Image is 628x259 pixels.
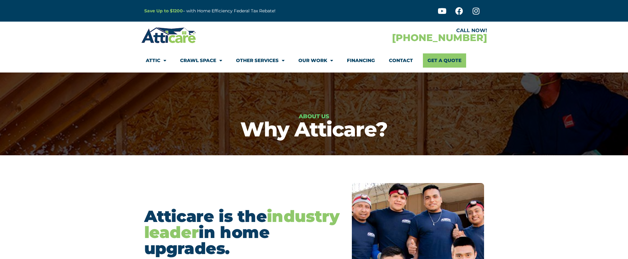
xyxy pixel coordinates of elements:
[144,7,344,15] p: – with Home Efficiency Federal Tax Rebate!
[3,119,625,139] h1: Why Atticare?
[180,53,222,68] a: Crawl Space
[146,53,166,68] a: Attic
[3,114,625,119] h6: About Us
[236,53,284,68] a: Other Services
[146,53,483,68] nav: Menu
[144,207,339,242] span: industry leader
[423,53,466,68] a: Get A Quote
[389,53,413,68] a: Contact
[314,28,487,33] div: CALL NOW!
[298,53,333,68] a: Our Work
[347,53,375,68] a: Financing
[144,208,339,257] h2: Atticare is the in home upgrades.
[144,8,183,14] a: Save Up to $1200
